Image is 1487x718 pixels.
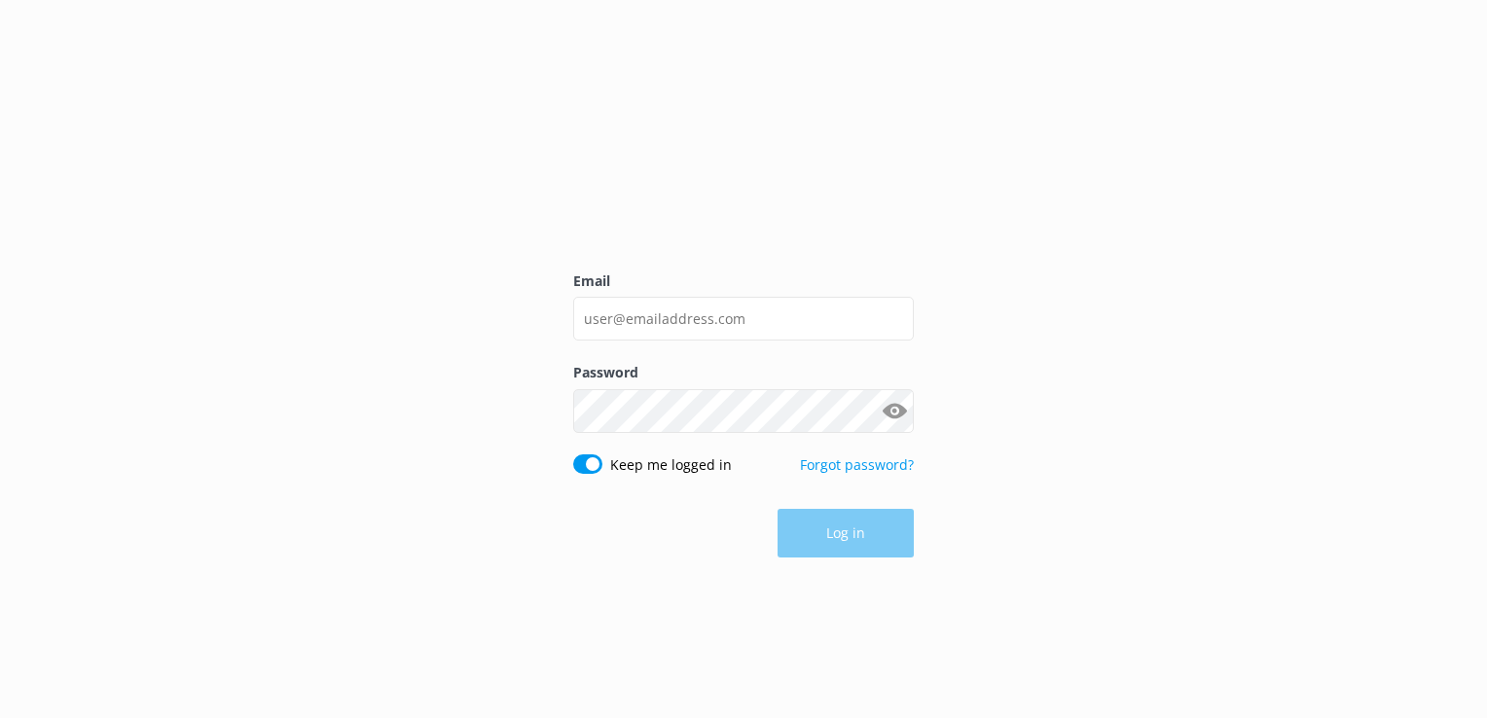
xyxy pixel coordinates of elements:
[573,362,914,383] label: Password
[610,454,732,476] label: Keep me logged in
[800,455,914,474] a: Forgot password?
[573,270,914,292] label: Email
[573,297,914,341] input: user@emailaddress.com
[875,391,914,430] button: Show password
